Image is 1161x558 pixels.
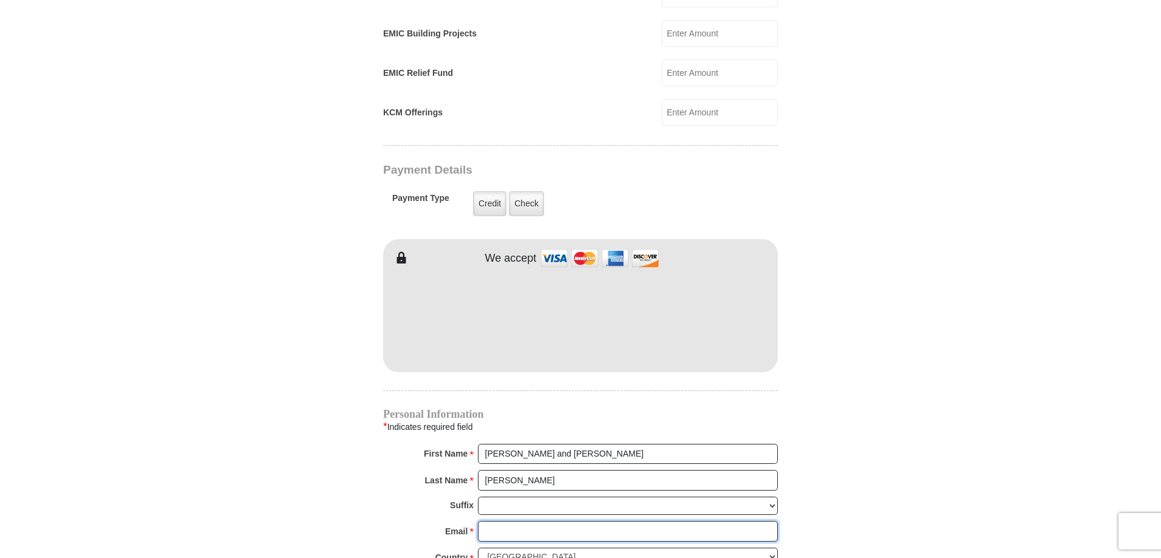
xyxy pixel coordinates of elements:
strong: Last Name [425,472,468,489]
h5: Payment Type [392,193,449,209]
input: Enter Amount [662,20,778,47]
div: Indicates required field [383,419,778,435]
strong: Suffix [450,497,474,514]
h3: Payment Details [383,163,693,177]
img: credit cards accepted [539,245,661,271]
input: Enter Amount [662,60,778,86]
label: Check [509,191,544,216]
label: EMIC Relief Fund [383,67,453,80]
strong: Email [445,523,468,540]
strong: First Name [424,445,468,462]
h4: We accept [485,252,537,265]
h4: Personal Information [383,409,778,419]
label: Credit [473,191,506,216]
input: Enter Amount [662,99,778,126]
label: EMIC Building Projects [383,27,477,40]
label: KCM Offerings [383,106,443,119]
